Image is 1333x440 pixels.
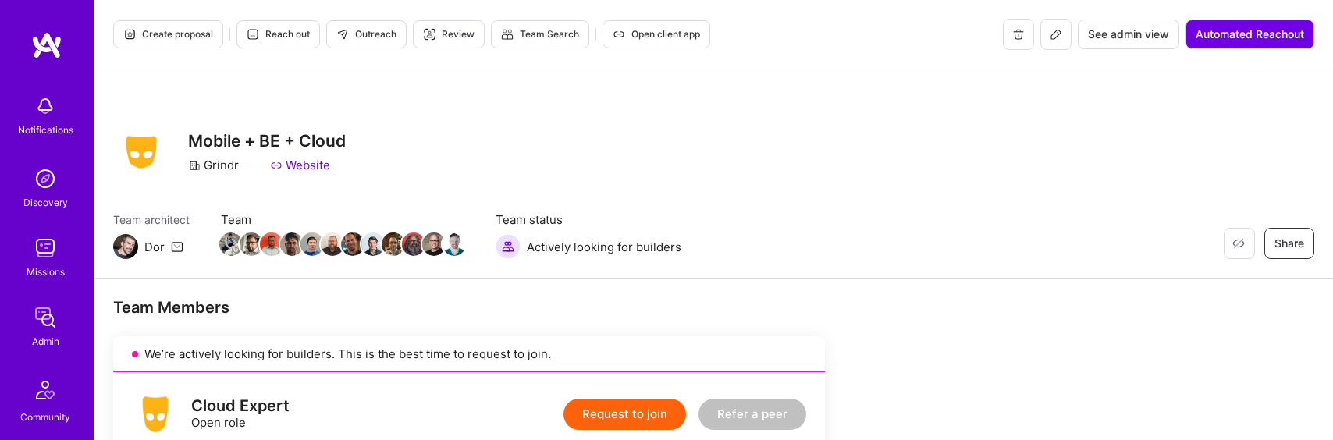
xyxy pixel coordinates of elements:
[403,231,424,257] a: Team Member Avatar
[341,232,364,256] img: Team Member Avatar
[300,232,324,256] img: Team Member Avatar
[424,231,444,257] a: Team Member Avatar
[113,234,138,259] img: Team Architect
[1185,20,1314,49] button: Automated Reachout
[113,211,190,228] span: Team architect
[444,231,464,257] a: Team Member Avatar
[563,399,686,430] button: Request to join
[496,211,681,228] span: Team status
[18,122,73,138] div: Notifications
[27,371,64,409] img: Community
[501,27,579,41] span: Team Search
[302,231,322,257] a: Team Member Avatar
[383,231,403,257] a: Team Member Avatar
[423,27,475,41] span: Review
[402,232,425,256] img: Team Member Avatar
[280,232,304,256] img: Team Member Avatar
[241,231,261,257] a: Team Member Avatar
[270,157,330,173] a: Website
[113,336,825,372] div: We’re actively looking for builders. This is the best time to request to join.
[123,27,213,41] span: Create proposal
[363,231,383,257] a: Team Member Avatar
[496,234,521,259] img: Actively looking for builders
[247,27,310,41] span: Reach out
[144,239,165,255] div: Dor
[30,232,61,264] img: teamwork
[113,20,223,48] button: Create proposal
[240,232,263,256] img: Team Member Avatar
[361,232,385,256] img: Team Member Avatar
[443,232,466,256] img: Team Member Avatar
[30,90,61,122] img: bell
[188,159,201,172] i: icon CompanyGray
[261,231,282,257] a: Team Member Avatar
[188,157,239,173] div: Grindr
[191,398,290,431] div: Open role
[1264,228,1314,259] button: Share
[423,28,435,41] i: icon Targeter
[20,409,70,425] div: Community
[219,232,243,256] img: Team Member Avatar
[236,20,320,48] button: Reach out
[413,20,485,48] button: Review
[31,31,62,59] img: logo
[221,231,241,257] a: Team Member Avatar
[260,232,283,256] img: Team Member Avatar
[343,231,363,257] a: Team Member Avatar
[113,131,169,173] img: Company Logo
[382,232,405,256] img: Team Member Avatar
[1088,27,1169,42] span: See admin view
[23,194,68,211] div: Discovery
[32,333,59,350] div: Admin
[132,391,179,438] img: logo
[30,163,61,194] img: discovery
[1196,27,1304,42] span: Automated Reachout
[282,231,302,257] a: Team Member Avatar
[191,398,290,414] div: Cloud Expert
[527,239,681,255] span: Actively looking for builders
[1274,236,1304,251] span: Share
[171,240,183,253] i: icon Mail
[30,302,61,333] img: admin teamwork
[603,20,710,48] button: Open client app
[188,131,346,151] h3: Mobile + BE + Cloud
[321,232,344,256] img: Team Member Avatar
[1078,20,1179,49] button: See admin view
[113,297,825,318] div: Team Members
[123,28,136,41] i: icon Proposal
[336,27,396,41] span: Outreach
[491,20,589,48] button: Team Search
[221,211,464,228] span: Team
[1232,237,1245,250] i: icon EyeClosed
[613,27,700,41] span: Open client app
[326,20,407,48] button: Outreach
[27,264,65,280] div: Missions
[322,231,343,257] a: Team Member Avatar
[422,232,446,256] img: Team Member Avatar
[698,399,806,430] button: Refer a peer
